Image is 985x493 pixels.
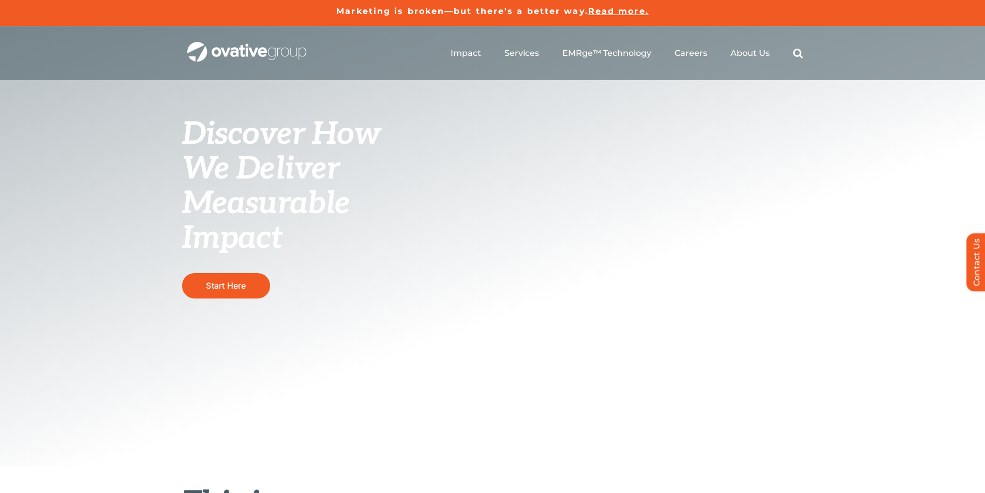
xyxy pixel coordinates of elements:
span: We Deliver Measurable Impact [182,151,350,257]
a: Start Here [182,273,270,298]
a: OG_Full_horizontal_WHT [187,41,306,51]
a: Careers [675,48,707,58]
span: Start Here [206,280,246,291]
a: Search [793,48,803,58]
span: Discover How [182,116,381,153]
a: About Us [730,48,770,58]
a: Read more. [588,6,649,16]
a: Services [504,48,539,58]
a: Impact [451,48,481,58]
a: Marketing is broken—but there's a better way. [336,6,588,16]
nav: Menu [451,37,803,70]
a: EMRge™ Technology [562,48,651,58]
